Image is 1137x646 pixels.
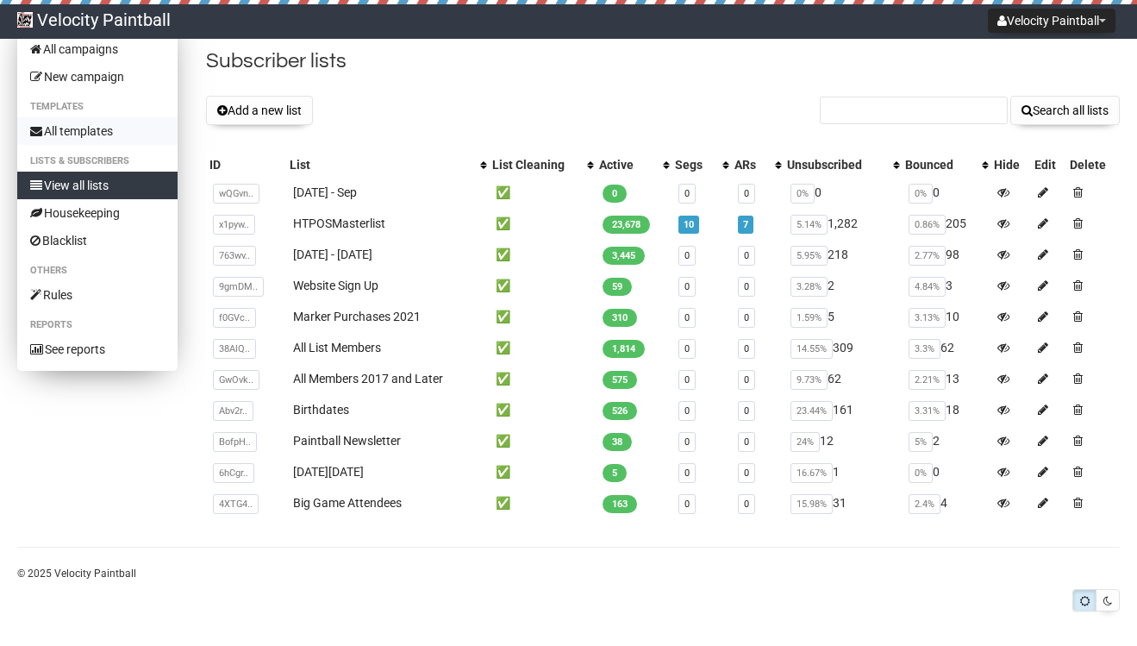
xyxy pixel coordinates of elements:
span: 9gmDM.. [213,277,264,297]
td: 31 [784,487,902,518]
a: 0 [744,436,749,448]
a: Paintball Newsletter [293,434,401,448]
span: x1pyw.. [213,215,255,235]
span: 163 [603,495,637,513]
td: ✅ [489,363,596,394]
button: Velocity Paintball [988,9,1115,33]
div: Segs [675,156,714,173]
a: 10 [684,219,694,230]
a: 0 [744,374,749,386]
a: 0 [744,188,749,199]
a: [DATE] - [DATE] [293,248,372,261]
div: ID [209,156,283,173]
span: 38 [603,433,632,451]
span: 1.59% [790,308,828,328]
td: 98 [902,239,990,270]
a: New campaign [17,63,178,91]
div: Hide [994,156,1028,173]
span: 575 [603,371,637,389]
span: 3,445 [603,247,645,265]
div: Bounced [905,156,973,173]
div: Edit [1034,156,1063,173]
a: All List Members [293,341,381,354]
a: 0 [744,250,749,261]
span: 23.44% [790,401,833,421]
td: ✅ [489,270,596,301]
a: Big Game Attendees [293,496,402,510]
th: ARs: No sort applied, activate to apply an ascending sort [731,153,784,177]
td: 2 [902,425,990,456]
li: Others [17,260,178,281]
a: See reports [17,336,178,363]
span: 1,814 [603,340,645,358]
td: 4 [902,487,990,518]
th: Hide: No sort applied, sorting is disabled [990,153,1031,177]
td: 2 [784,270,902,301]
span: 5.14% [790,215,828,235]
span: 0.86% [909,215,946,235]
span: f0GVc.. [213,308,256,328]
span: wQGvn.. [213,184,259,204]
td: 1 [784,456,902,487]
span: 38AlQ.. [213,339,256,359]
td: ✅ [489,177,596,208]
span: Abv2r.. [213,401,253,421]
p: © 2025 Velocity Paintball [17,564,1120,583]
th: List: No sort applied, activate to apply an ascending sort [286,153,489,177]
a: 0 [744,467,749,479]
a: 0 [684,312,690,323]
a: [DATE] - Sep [293,185,357,199]
span: 3.13% [909,308,946,328]
td: ✅ [489,239,596,270]
a: 0 [744,499,749,510]
span: 310 [603,309,637,327]
a: All Members 2017 and Later [293,372,443,386]
th: Edit: No sort applied, sorting is disabled [1031,153,1066,177]
span: 4.84% [909,277,946,297]
a: 0 [684,188,690,199]
img: 28.jpg [17,12,33,28]
div: ARs [734,156,766,173]
th: Unsubscribed: No sort applied, activate to apply an ascending sort [784,153,902,177]
a: 0 [684,281,690,292]
td: 218 [784,239,902,270]
button: Add a new list [206,96,313,125]
a: 0 [684,436,690,448]
span: 9.73% [790,370,828,390]
td: ✅ [489,425,596,456]
h2: Subscriber lists [206,46,1120,77]
td: ✅ [489,301,596,332]
td: ✅ [489,332,596,363]
td: 1,282 [784,208,902,239]
span: 23,678 [603,216,650,234]
td: 205 [902,208,990,239]
td: 18 [902,394,990,425]
a: 0 [684,250,690,261]
span: 0 [603,185,627,203]
div: Delete [1070,156,1116,173]
span: 0% [790,184,815,204]
span: 2.21% [909,370,946,390]
th: Segs: No sort applied, activate to apply an ascending sort [672,153,731,177]
a: All templates [17,117,178,145]
td: 309 [784,332,902,363]
td: 0 [784,177,902,208]
a: 0 [684,374,690,386]
span: 3.31% [909,401,946,421]
td: 0 [902,456,990,487]
div: Active [599,156,654,173]
span: 0% [909,184,933,204]
span: 59 [603,278,632,296]
a: 0 [744,312,749,323]
td: ✅ [489,456,596,487]
a: 0 [684,343,690,354]
a: Birthdates [293,403,349,417]
a: 0 [744,281,749,292]
td: 13 [902,363,990,394]
td: 161 [784,394,902,425]
span: 5 [603,464,627,482]
th: Delete: No sort applied, sorting is disabled [1066,153,1120,177]
span: 5% [909,432,933,452]
a: View all lists [17,172,178,199]
td: 62 [902,332,990,363]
